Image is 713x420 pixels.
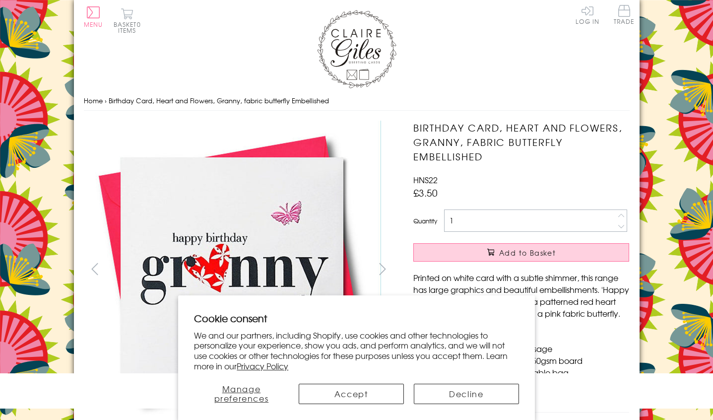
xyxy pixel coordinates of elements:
[614,5,635,26] a: Trade
[393,121,691,419] img: Birthday Card, Heart and Flowers, Granny, fabric butterfly Embellished
[413,243,629,262] button: Add to Basket
[413,216,437,225] label: Quantity
[109,96,329,105] span: Birthday Card, Heart and Flowers, Granny, fabric butterfly Embellished
[413,272,629,319] p: Printed on white card with a subtle shimmer, this range has large graphics and beautiful embellis...
[299,384,404,404] button: Accept
[84,91,630,111] nav: breadcrumbs
[114,8,141,33] button: Basket0 items
[576,5,599,24] a: Log In
[194,330,519,371] p: We and our partners, including Shopify, use cookies and other technologies to personalize your ex...
[118,20,141,35] span: 0 items
[84,6,103,27] button: Menu
[317,10,396,88] img: Claire Giles Greetings Cards
[194,311,519,325] h2: Cookie consent
[413,186,438,200] span: £3.50
[194,384,288,404] button: Manage preferences
[237,360,288,372] a: Privacy Policy
[105,96,107,105] span: ›
[84,20,103,29] span: Menu
[84,96,103,105] a: Home
[84,258,106,280] button: prev
[499,248,556,258] span: Add to Basket
[414,384,519,404] button: Decline
[371,258,393,280] button: next
[83,121,381,418] img: Birthday Card, Heart and Flowers, Granny, fabric butterfly Embellished
[413,174,438,186] span: HNS22
[214,383,269,404] span: Manage preferences
[614,5,635,24] span: Trade
[413,121,629,163] h1: Birthday Card, Heart and Flowers, Granny, fabric butterfly Embellished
